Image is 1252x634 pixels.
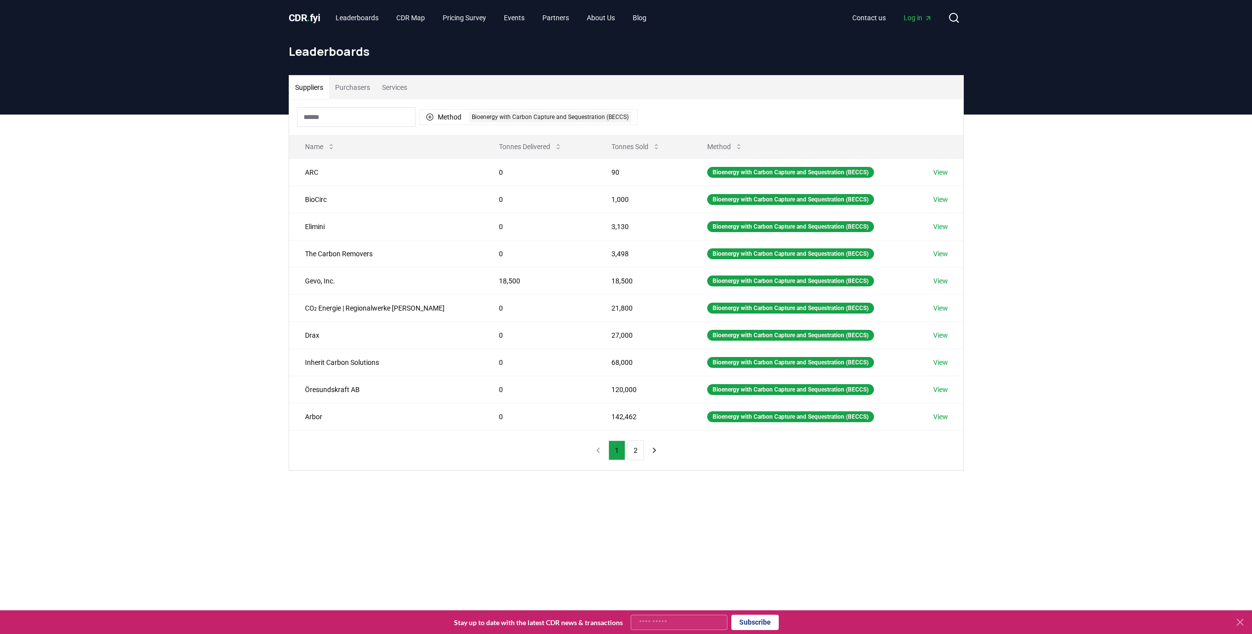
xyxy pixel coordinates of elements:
td: 0 [483,403,596,430]
td: Inherit Carbon Solutions [289,349,484,376]
td: 0 [483,240,596,267]
button: Tonnes Sold [604,137,668,157]
a: View [933,167,948,177]
a: Partners [534,9,577,27]
a: View [933,412,948,422]
td: Öresundskraft AB [289,376,484,403]
td: 0 [483,376,596,403]
td: 3,130 [596,213,691,240]
td: 142,462 [596,403,691,430]
button: Tonnes Delivered [491,137,570,157]
div: Bioenergy with Carbon Capture and Sequestration (BECCS) [707,384,874,395]
a: View [933,303,948,313]
button: MethodBioenergy with Carbon Capture and Sequestration (BECCS) [419,109,638,125]
div: Bioenergy with Carbon Capture and Sequestration (BECCS) [469,112,631,122]
a: View [933,249,948,259]
a: View [933,222,948,232]
span: CDR fyi [289,12,320,24]
td: 3,498 [596,240,691,267]
td: 0 [483,294,596,321]
a: Pricing Survey [435,9,494,27]
td: 1,000 [596,186,691,213]
a: Log in [896,9,940,27]
a: Events [496,9,532,27]
span: Log in [904,13,932,23]
td: BioCirc [289,186,484,213]
a: View [933,276,948,286]
span: . [307,12,310,24]
nav: Main [844,9,940,27]
td: The Carbon Removers [289,240,484,267]
td: ARC [289,158,484,186]
a: View [933,195,948,204]
td: 0 [483,321,596,349]
button: Suppliers [289,76,329,99]
a: CDR Map [388,9,433,27]
div: Bioenergy with Carbon Capture and Sequestration (BECCS) [707,276,874,286]
td: 0 [483,186,596,213]
a: View [933,357,948,367]
td: 18,500 [596,267,691,294]
td: 0 [483,213,596,240]
a: About Us [579,9,623,27]
td: Elimini [289,213,484,240]
td: Drax [289,321,484,349]
div: Bioenergy with Carbon Capture and Sequestration (BECCS) [707,221,874,232]
td: 21,800 [596,294,691,321]
a: Blog [625,9,654,27]
td: 18,500 [483,267,596,294]
td: 0 [483,349,596,376]
td: 90 [596,158,691,186]
div: Bioenergy with Carbon Capture and Sequestration (BECCS) [707,411,874,422]
div: Bioenergy with Carbon Capture and Sequestration (BECCS) [707,194,874,205]
div: Bioenergy with Carbon Capture and Sequestration (BECCS) [707,167,874,178]
a: View [933,330,948,340]
nav: Main [328,9,654,27]
td: 120,000 [596,376,691,403]
div: Bioenergy with Carbon Capture and Sequestration (BECCS) [707,330,874,341]
a: View [933,385,948,395]
button: Method [699,137,751,157]
td: 68,000 [596,349,691,376]
div: Bioenergy with Carbon Capture and Sequestration (BECCS) [707,357,874,368]
td: 0 [483,158,596,186]
td: 27,000 [596,321,691,349]
h1: Leaderboards [289,43,964,59]
td: Arbor [289,403,484,430]
a: Leaderboards [328,9,386,27]
button: Name [297,137,343,157]
button: Purchasers [329,76,376,99]
div: Bioenergy with Carbon Capture and Sequestration (BECCS) [707,248,874,259]
div: Bioenergy with Carbon Capture and Sequestration (BECCS) [707,303,874,314]
button: 2 [627,440,644,460]
td: Gevo, Inc. [289,267,484,294]
td: CO₂ Energie | Regionalwerke [PERSON_NAME] [289,294,484,321]
button: 1 [608,440,625,460]
a: Contact us [844,9,894,27]
button: Services [376,76,413,99]
a: CDR.fyi [289,11,320,25]
button: next page [646,440,663,460]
